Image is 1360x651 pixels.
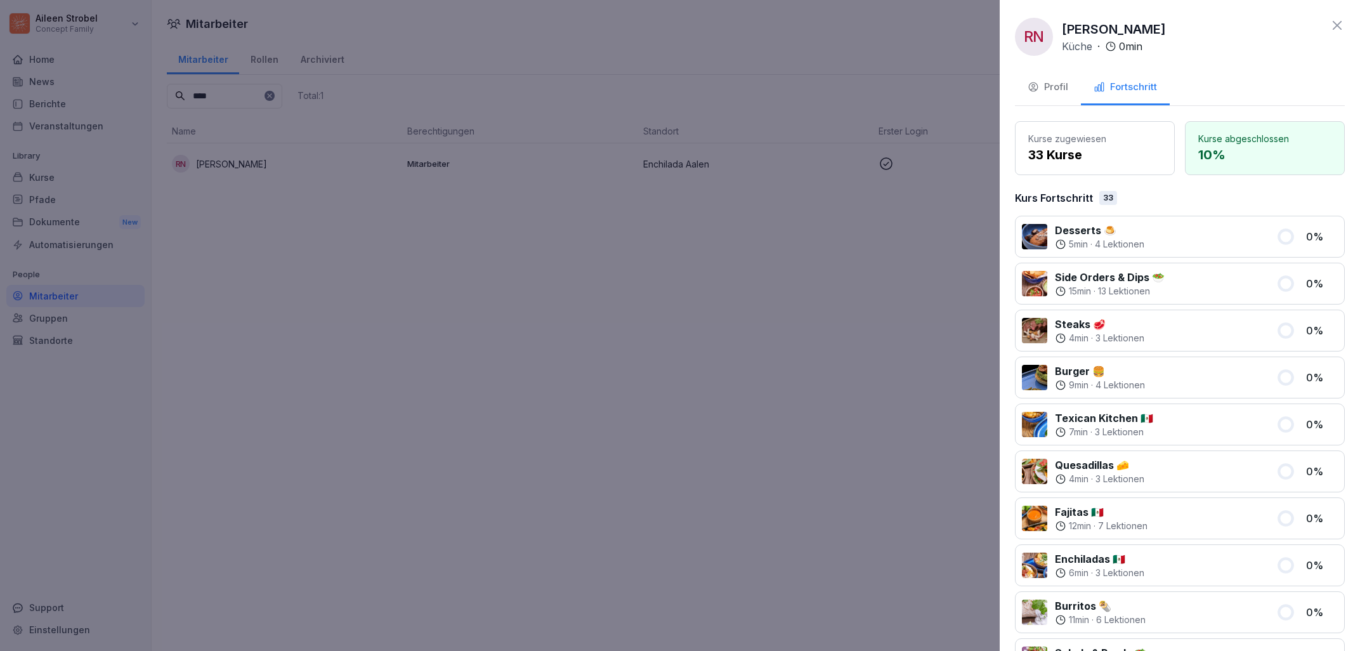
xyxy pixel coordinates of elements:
[1081,71,1170,105] button: Fortschritt
[1055,457,1144,473] p: Quesadillas 🧀
[1015,190,1093,206] p: Kurs Fortschritt
[1055,364,1145,379] p: Burger 🍔
[1119,39,1142,54] p: 0 min
[1028,80,1068,95] div: Profil
[1069,285,1091,298] p: 15 min
[1055,473,1144,485] div: ·
[1015,71,1081,105] button: Profil
[1098,520,1147,532] p: 7 Lektionen
[1069,238,1088,251] p: 5 min
[1055,520,1147,532] div: ·
[1096,614,1146,626] p: 6 Lektionen
[1306,370,1338,385] p: 0 %
[1062,20,1166,39] p: [PERSON_NAME]
[1306,229,1338,244] p: 0 %
[1095,567,1144,579] p: 3 Lektionen
[1306,276,1338,291] p: 0 %
[1055,379,1145,391] div: ·
[1055,332,1144,345] div: ·
[1198,132,1331,145] p: Kurse abgeschlossen
[1055,223,1144,238] p: Desserts 🍮
[1055,551,1144,567] p: Enchiladas 🇲🇽
[1306,464,1338,479] p: 0 %
[1069,379,1089,391] p: 9 min
[1055,411,1153,426] p: Texican Kitchen 🇲🇽
[1055,567,1144,579] div: ·
[1069,426,1088,438] p: 7 min
[1069,520,1091,532] p: 12 min
[1055,270,1165,285] p: Side Orders & Dips 🥗
[1062,39,1092,54] p: Küche
[1095,379,1145,391] p: 4 Lektionen
[1015,18,1053,56] div: RN
[1028,132,1161,145] p: Kurse zugewiesen
[1055,614,1146,626] div: ·
[1055,504,1147,520] p: Fajitas 🇲🇽
[1055,238,1144,251] div: ·
[1098,285,1150,298] p: 13 Lektionen
[1094,80,1157,95] div: Fortschritt
[1095,238,1144,251] p: 4 Lektionen
[1055,598,1146,614] p: Burritos 🌯
[1306,511,1338,526] p: 0 %
[1306,605,1338,620] p: 0 %
[1095,426,1144,438] p: 3 Lektionen
[1055,426,1153,438] div: ·
[1095,332,1144,345] p: 3 Lektionen
[1069,614,1089,626] p: 11 min
[1069,332,1089,345] p: 4 min
[1069,567,1089,579] p: 6 min
[1198,145,1331,164] p: 10 %
[1028,145,1161,164] p: 33 Kurse
[1099,191,1117,205] div: 33
[1306,417,1338,432] p: 0 %
[1055,317,1144,332] p: Steaks 🥩
[1306,323,1338,338] p: 0 %
[1069,473,1089,485] p: 4 min
[1306,558,1338,573] p: 0 %
[1062,39,1142,54] div: ·
[1055,285,1165,298] div: ·
[1095,473,1144,485] p: 3 Lektionen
